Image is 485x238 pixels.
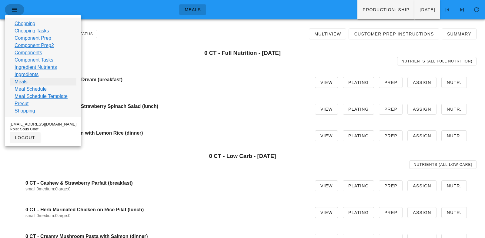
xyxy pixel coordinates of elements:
span: Nutr. [447,183,462,188]
a: Plating [343,130,374,141]
span: Plating [348,133,369,138]
span: Plating [348,80,369,85]
span: Assign [413,133,431,138]
a: Assign [407,77,436,88]
span: Meals [184,7,201,12]
a: Assign [407,130,436,141]
span: Plating [348,210,369,215]
span: Nutrients (all Low Carb) [413,163,473,167]
span: Nutr. [447,133,462,138]
span: Prep [384,210,397,215]
span: Nutrients (all Full Nutrition) [401,59,473,63]
a: Prep [379,130,403,141]
a: Meal Schedule [15,85,47,93]
a: View [315,77,338,88]
a: Ingredient Nutrients [15,64,57,71]
span: Prep [384,133,397,138]
a: Nutr. [441,77,467,88]
a: Plating [343,180,374,191]
span: View [320,107,333,112]
a: View [315,104,338,115]
a: Precut [15,100,28,107]
span: Production: ship [362,7,410,12]
a: Component Tasks [15,56,53,64]
span: logout [15,135,35,140]
a: Ingredients [15,71,38,78]
span: large:0 [58,186,71,191]
a: Components [15,49,42,56]
a: View [315,207,338,218]
a: Plating [343,77,374,88]
a: Prep [379,77,403,88]
span: Multiview [314,32,341,36]
span: medium:0 [39,213,57,218]
a: Chopping [15,20,35,27]
span: Summary [447,32,471,36]
a: Nutr. [441,104,467,115]
a: Chopping Tasks [15,27,49,35]
span: Nutr. [447,80,462,85]
span: View [320,183,333,188]
a: Component Prep2 [15,42,54,49]
span: View [320,133,333,138]
a: Prep [379,180,403,191]
span: small:0 [25,213,39,218]
span: small:0 [25,186,39,191]
span: Nutr. [447,210,462,215]
a: Meals [15,78,28,85]
span: View [320,80,333,85]
a: Nutr. [441,207,467,218]
a: Summary [442,28,477,39]
a: Nutrients (all Full Nutrition) [397,57,477,65]
span: Customer Prep Instructions [354,32,434,36]
span: Assign [413,80,431,85]
a: Prep [379,207,403,218]
h4: 0 CT - Cashew & Strawberry Parfait (breakfast) [25,180,305,186]
span: large:0 [58,213,71,218]
a: Customer Prep Instructions [349,28,439,39]
a: Assign [407,180,436,191]
a: Shopping [15,107,35,115]
h3: 0 CT - Full Nutrition - [DATE] [8,50,477,56]
a: Nutrients (all Low Carb) [409,160,477,169]
span: Plating [348,107,369,112]
span: [DATE] [419,7,435,12]
h4: 0 CT - Parmesan Chicken with Lemon Rice (dinner) [25,130,305,136]
span: Assign [413,210,431,215]
div: Role: Sous Chef [10,127,76,132]
a: Meals [179,4,206,15]
a: Assign [407,207,436,218]
span: Nutr. [447,107,462,112]
h3: 0 CT - Low Carb - [DATE] [8,153,477,159]
a: Prep [379,104,403,115]
a: View [315,180,338,191]
a: Component Prep [15,35,51,42]
div: [EMAIL_ADDRESS][DOMAIN_NAME] [10,122,76,127]
a: Assign [407,104,436,115]
span: Plating [348,183,369,188]
button: logout [10,132,40,143]
h4: 0 CT - Caramel Oatmeal Dream (breakfast) [25,77,305,82]
span: View [320,210,333,215]
a: Plating [343,207,374,218]
span: Prep [384,107,397,112]
span: Assign [413,183,431,188]
a: View [315,130,338,141]
a: Plating [343,104,374,115]
h4: 0 CT - Herb Marinated Chicken on Rice Pilaf (lunch) [25,207,305,213]
h4: 0 CT - Chickpea, Tofu & Strawberry Spinach Salad (lunch) [25,103,305,109]
span: Assign [413,107,431,112]
span: Prep [384,80,397,85]
a: Nutr. [441,180,467,191]
span: medium:0 [39,186,57,191]
a: Multiview [309,28,346,39]
a: Meal Schedule Template [15,93,68,100]
a: Nutr. [441,130,467,141]
span: Prep [384,183,397,188]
